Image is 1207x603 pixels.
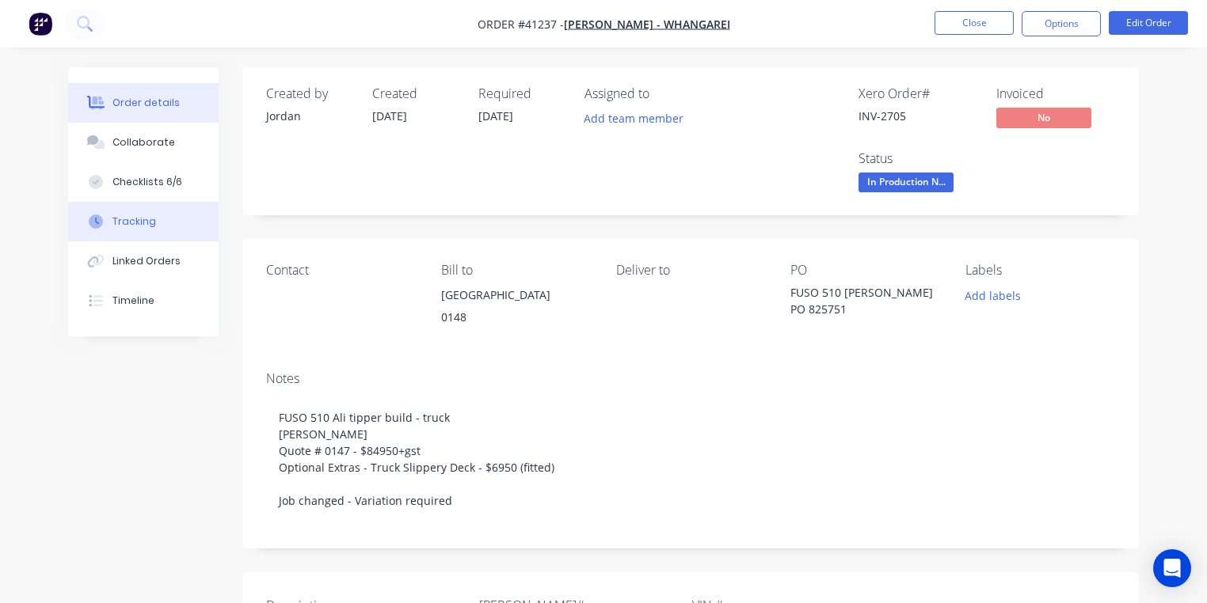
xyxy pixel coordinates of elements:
[266,86,353,101] div: Created by
[29,12,52,36] img: Factory
[68,202,219,241] button: Tracking
[441,284,591,306] div: [GEOGRAPHIC_DATA]
[68,281,219,320] button: Timeline
[576,108,692,129] button: Add team member
[68,83,219,123] button: Order details
[441,263,591,278] div: Bill to
[112,214,156,229] div: Tracking
[564,17,730,32] a: [PERSON_NAME] - Whangarei
[616,263,766,278] div: Deliver to
[1022,11,1101,36] button: Options
[478,86,565,101] div: Required
[266,371,1115,386] div: Notes
[112,175,182,189] div: Checklists 6/6
[790,263,940,278] div: PO
[266,263,416,278] div: Contact
[68,123,219,162] button: Collaborate
[441,306,591,328] div: 0148
[266,108,353,124] div: Jordan
[372,108,407,123] span: [DATE]
[68,162,219,202] button: Checklists 6/6
[112,294,154,308] div: Timeline
[935,11,1014,35] button: Close
[112,135,175,150] div: Collaborate
[441,284,591,335] div: [GEOGRAPHIC_DATA]0148
[1109,11,1188,35] button: Edit Order
[584,108,692,129] button: Add team member
[859,86,977,101] div: Xero Order #
[372,86,459,101] div: Created
[266,393,1115,525] div: FUSO 510 Ali tipper build - truck [PERSON_NAME] Quote # 0147 - $84950+gst Optional Extras - Truck...
[965,263,1115,278] div: Labels
[478,108,513,123] span: [DATE]
[112,254,181,268] div: Linked Orders
[859,173,954,196] button: In Production N...
[996,108,1091,127] span: No
[957,284,1030,305] button: Add labels
[859,173,954,192] span: In Production N...
[859,108,977,124] div: INV-2705
[478,17,564,32] span: Order #41237 -
[584,86,743,101] div: Assigned to
[68,241,219,281] button: Linked Orders
[1153,549,1191,587] div: Open Intercom Messenger
[859,151,977,166] div: Status
[790,284,940,317] div: FUSO 510 [PERSON_NAME] PO 825751
[112,96,180,110] div: Order details
[996,86,1115,101] div: Invoiced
